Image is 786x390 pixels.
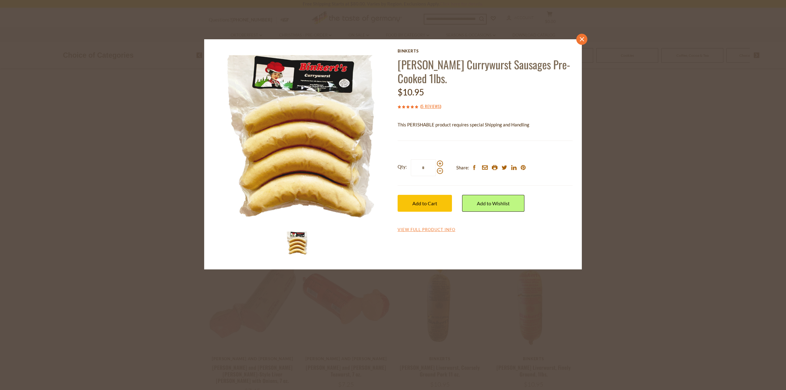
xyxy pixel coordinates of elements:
[398,163,407,171] strong: Qty:
[456,164,469,172] span: Share:
[398,195,452,212] button: Add to Cart
[398,87,424,97] span: $10.95
[398,56,570,86] a: [PERSON_NAME] Currywurst Sausages Pre-Cooked 1lbs.
[285,231,309,255] img: Binkert's Currywurst Sausages Pre-Cooked 1lbs.
[403,133,573,141] li: We will ship this product in heat-protective packaging and ice.
[411,159,436,176] input: Qty:
[398,121,573,129] p: This PERISHABLE product requires special Shipping and Handling
[398,48,573,53] a: Binkerts
[398,227,455,233] a: View Full Product Info
[213,48,389,224] img: Binkert's Currywurst Sausages Pre-Cooked 1lbs.
[422,103,440,110] a: 5 Reviews
[462,195,524,212] a: Add to Wishlist
[420,103,441,109] span: ( )
[412,200,437,206] span: Add to Cart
